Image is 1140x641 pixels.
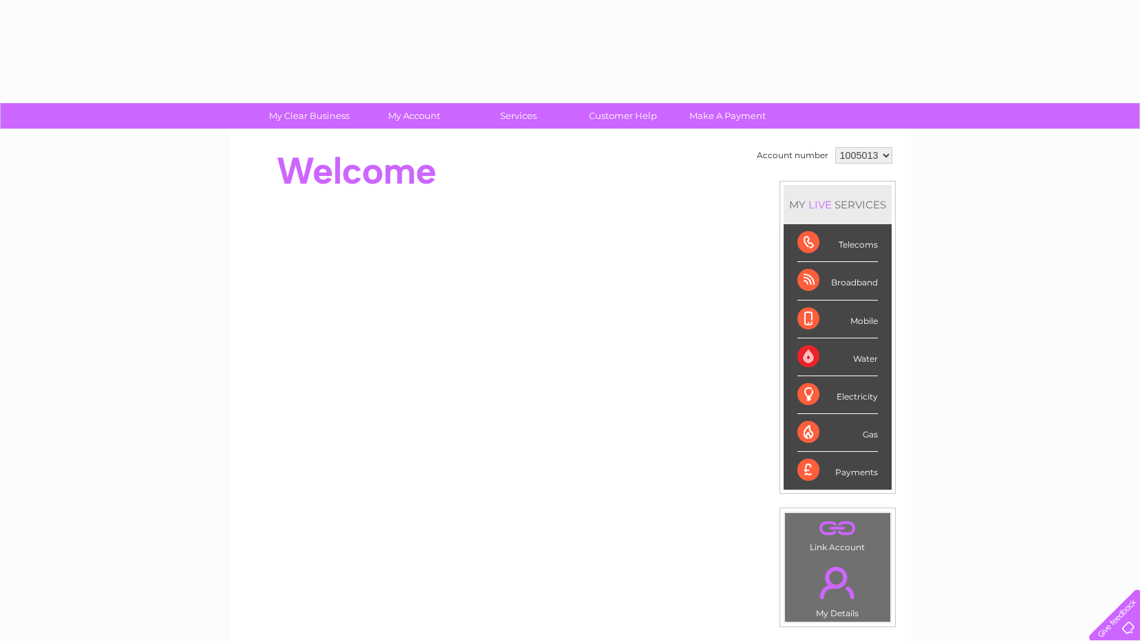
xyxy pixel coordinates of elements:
div: Telecoms [797,224,878,262]
a: My Clear Business [252,103,366,129]
div: Water [797,338,878,376]
div: Broadband [797,262,878,300]
a: . [788,517,887,541]
a: Customer Help [566,103,680,129]
div: LIVE [806,198,835,211]
td: Account number [753,144,832,167]
div: Mobile [797,301,878,338]
div: Electricity [797,376,878,414]
td: Link Account [784,512,891,556]
div: Gas [797,414,878,452]
div: MY SERVICES [784,185,892,224]
a: Make A Payment [671,103,784,129]
td: My Details [784,555,891,622]
a: . [788,558,887,607]
div: Payments [797,452,878,489]
a: My Account [357,103,471,129]
a: Services [462,103,575,129]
